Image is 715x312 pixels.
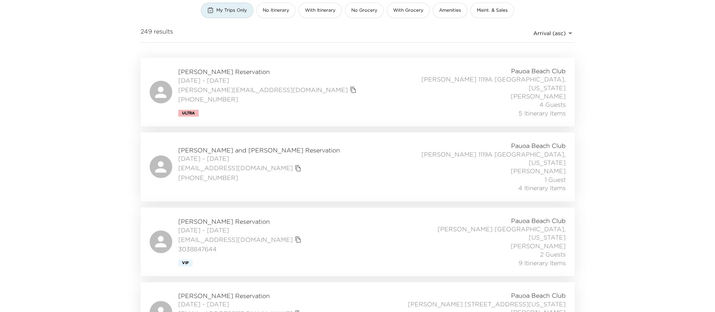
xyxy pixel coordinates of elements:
[399,150,566,167] span: [PERSON_NAME] 1119A [GEOGRAPHIC_DATA], [US_STATE]
[399,75,566,92] span: [PERSON_NAME] 1119A [GEOGRAPHIC_DATA], [US_STATE]
[511,167,566,175] span: [PERSON_NAME]
[178,300,303,308] span: [DATE] - [DATE]
[519,259,566,267] span: 9 Itinerary Items
[511,217,566,225] span: Pauoa Beach Club
[293,163,303,174] button: copy primary member email
[545,175,566,184] span: 1 Guest
[518,184,566,192] span: 4 Itinerary Items
[511,242,566,250] span: [PERSON_NAME]
[511,67,566,75] span: Pauoa Beach Club
[141,207,575,276] a: [PERSON_NAME] Reservation[DATE] - [DATE][EMAIL_ADDRESS][DOMAIN_NAME]copy primary member email3038...
[178,76,358,85] span: [DATE] - [DATE]
[539,100,566,109] span: 4 Guests
[345,3,384,18] button: No Grocery
[511,291,566,300] span: Pauoa Beach Club
[399,225,566,242] span: [PERSON_NAME] [GEOGRAPHIC_DATA], [US_STATE]
[393,7,423,14] span: With Grocery
[387,3,430,18] button: With Grocery
[178,292,303,300] span: [PERSON_NAME] Reservation
[511,141,566,150] span: Pauoa Beach Club
[178,146,340,154] span: [PERSON_NAME] and [PERSON_NAME] Reservation
[141,132,575,201] a: [PERSON_NAME] and [PERSON_NAME] Reservation[DATE] - [DATE][EMAIL_ADDRESS][DOMAIN_NAME]copy primar...
[408,300,566,308] span: [PERSON_NAME] [STREET_ADDRESS][US_STATE]
[533,30,566,37] span: Arrival (asc)
[433,3,467,18] button: Amenities
[182,111,195,115] span: Ultra
[439,7,461,14] span: Amenities
[351,7,377,14] span: No Grocery
[178,226,303,234] span: [DATE] - [DATE]
[305,7,335,14] span: With Itinerary
[178,68,358,76] span: [PERSON_NAME] Reservation
[511,92,566,100] span: [PERSON_NAME]
[216,7,247,14] span: My Trips Only
[178,217,303,226] span: [PERSON_NAME] Reservation
[141,27,173,39] span: 249 results
[263,7,289,14] span: No Itinerary
[299,3,342,18] button: With Itinerary
[178,154,340,163] span: [DATE] - [DATE]
[477,7,508,14] span: Maint. & Sales
[201,3,253,18] button: My Trips Only
[470,3,514,18] button: Maint. & Sales
[178,86,348,94] a: [PERSON_NAME][EMAIL_ADDRESS][DOMAIN_NAME]
[256,3,295,18] button: No Itinerary
[178,174,340,182] span: [PHONE_NUMBER]
[178,245,303,253] span: 3038847644
[519,109,566,117] span: 5 Itinerary Items
[540,250,566,258] span: 2 Guests
[178,164,293,172] a: [EMAIL_ADDRESS][DOMAIN_NAME]
[178,235,293,244] a: [EMAIL_ADDRESS][DOMAIN_NAME]
[348,85,358,95] button: copy primary member email
[178,95,358,103] span: [PHONE_NUMBER]
[182,261,189,265] span: Vip
[293,234,303,245] button: copy primary member email
[141,58,575,126] a: [PERSON_NAME] Reservation[DATE] - [DATE][PERSON_NAME][EMAIL_ADDRESS][DOMAIN_NAME]copy primary mem...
